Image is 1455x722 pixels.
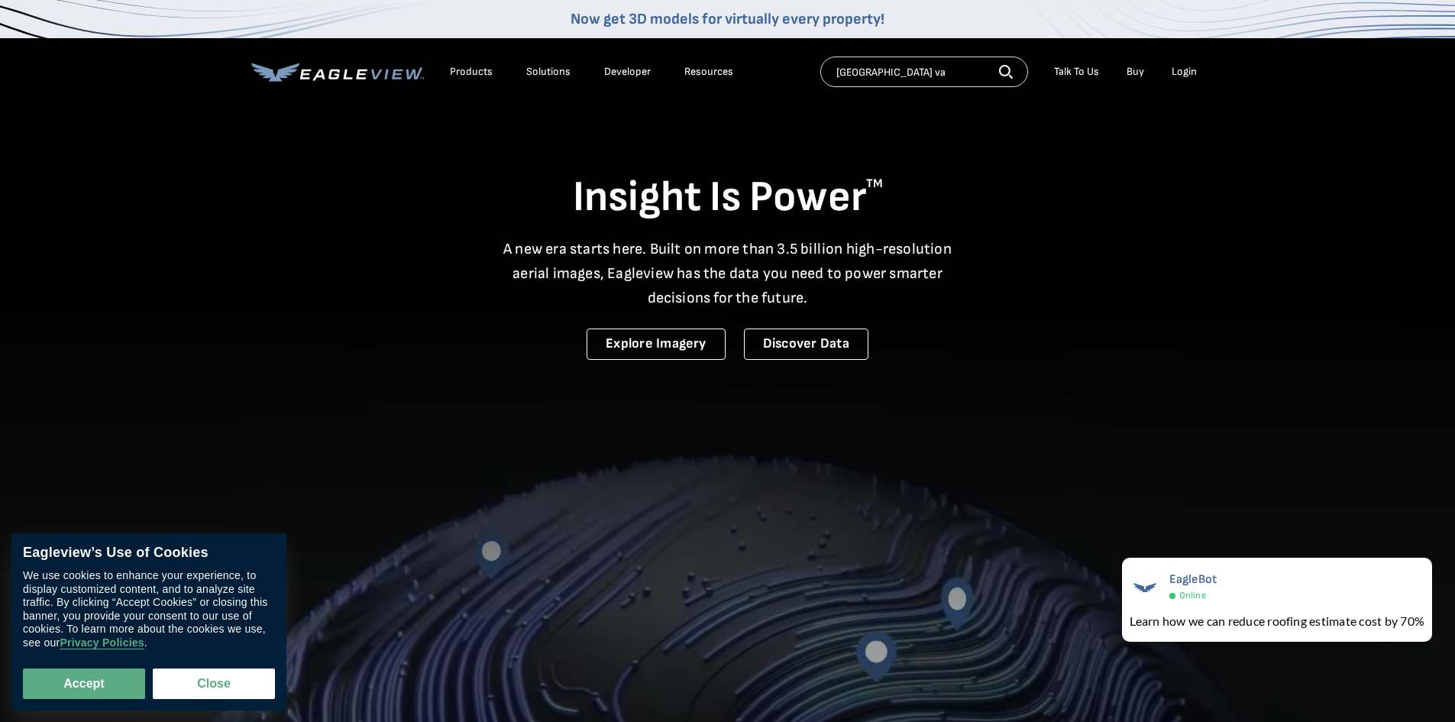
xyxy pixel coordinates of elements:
[494,237,962,310] p: A new era starts here. Built on more than 3.5 billion high-resolution aerial images, Eagleview ha...
[1130,572,1160,603] img: EagleBot
[23,545,275,562] div: Eagleview’s Use of Cookies
[1169,572,1217,587] span: EagleBot
[153,669,275,699] button: Close
[23,569,275,649] div: We use cookies to enhance your experience, to display customized content, and to analyze site tra...
[526,65,571,79] div: Solutions
[684,65,733,79] div: Resources
[1172,65,1197,79] div: Login
[820,57,1028,87] input: Search
[1130,612,1424,630] div: Learn how we can reduce roofing estimate cost by 70%
[604,65,651,79] a: Developer
[450,65,493,79] div: Products
[251,171,1204,225] h1: Insight Is Power
[60,636,144,649] a: Privacy Policies
[571,10,884,28] a: Now get 3D models for virtually every property!
[1179,590,1206,601] span: Online
[1127,65,1144,79] a: Buy
[866,176,883,191] sup: TM
[744,329,868,360] a: Discover Data
[23,669,145,699] button: Accept
[587,329,726,360] a: Explore Imagery
[1054,65,1099,79] div: Talk To Us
